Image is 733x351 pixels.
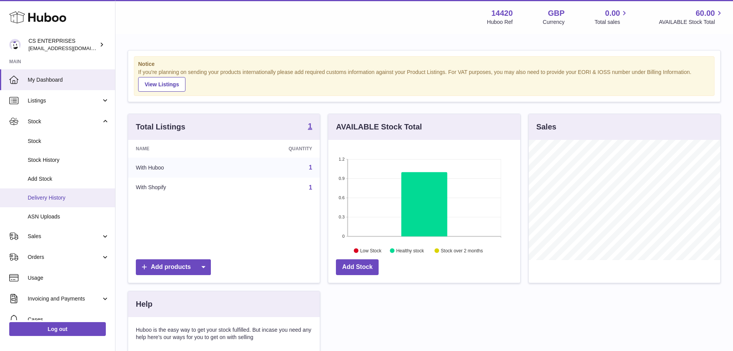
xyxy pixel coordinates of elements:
[605,8,620,18] span: 0.00
[28,233,101,240] span: Sales
[336,259,379,275] a: Add Stock
[594,8,629,26] a: 0.00 Total sales
[309,164,312,171] a: 1
[9,322,106,336] a: Log out
[128,140,232,158] th: Name
[360,248,382,253] text: Low Stock
[548,8,564,18] strong: GBP
[128,158,232,178] td: With Huboo
[28,295,101,302] span: Invoicing and Payments
[138,60,710,68] strong: Notice
[9,39,21,50] img: internalAdmin-14420@internal.huboo.com
[309,184,312,191] a: 1
[28,175,109,183] span: Add Stock
[308,122,312,131] a: 1
[659,8,724,26] a: 60.00 AVAILABLE Stock Total
[28,254,101,261] span: Orders
[536,122,556,132] h3: Sales
[232,140,320,158] th: Quantity
[339,195,345,200] text: 0.6
[138,77,185,92] a: View Listings
[543,18,565,26] div: Currency
[594,18,629,26] span: Total sales
[138,69,710,92] div: If you're planning on sending your products internationally please add required customs informati...
[339,215,345,219] text: 0.3
[28,156,109,164] span: Stock History
[28,138,109,145] span: Stock
[136,122,185,132] h3: Total Listings
[28,45,113,51] span: [EMAIL_ADDRESS][DOMAIN_NAME]
[659,18,724,26] span: AVAILABLE Stock Total
[339,176,345,181] text: 0.9
[696,8,715,18] span: 60.00
[491,8,513,18] strong: 14420
[308,122,312,130] strong: 1
[128,178,232,198] td: With Shopify
[28,194,109,202] span: Delivery History
[28,316,109,323] span: Cases
[28,76,109,84] span: My Dashboard
[28,37,98,52] div: CS ENTERPRISES
[441,248,483,253] text: Stock over 2 months
[396,248,424,253] text: Healthy stock
[136,326,312,341] p: Huboo is the easy way to get your stock fulfilled. But incase you need any help here's our ways f...
[28,97,101,104] span: Listings
[28,274,109,282] span: Usage
[28,213,109,220] span: ASN Uploads
[339,157,345,161] text: 1.2
[136,299,152,309] h3: Help
[342,234,345,238] text: 0
[336,122,422,132] h3: AVAILABLE Stock Total
[28,118,101,125] span: Stock
[136,259,211,275] a: Add products
[487,18,513,26] div: Huboo Ref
